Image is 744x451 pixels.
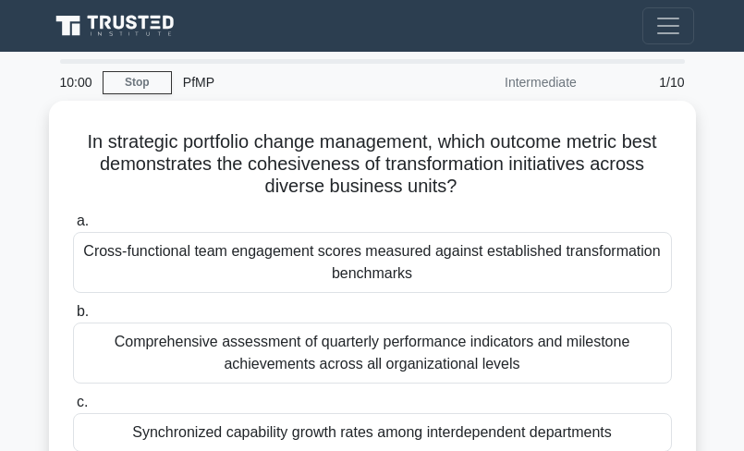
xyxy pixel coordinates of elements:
div: 10:00 [49,64,103,101]
button: Toggle navigation [642,7,694,44]
div: Cross-functional team engagement scores measured against established transformation benchmarks [73,232,672,293]
span: c. [77,394,88,409]
div: Intermediate [426,64,588,101]
span: a. [77,213,89,228]
div: Comprehensive assessment of quarterly performance indicators and milestone achievements across al... [73,323,672,384]
div: 1/10 [588,64,696,101]
span: b. [77,303,89,319]
div: PfMP [172,64,426,101]
h5: In strategic portfolio change management, which outcome metric best demonstrates the cohesiveness... [71,130,674,199]
a: Stop [103,71,172,94]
